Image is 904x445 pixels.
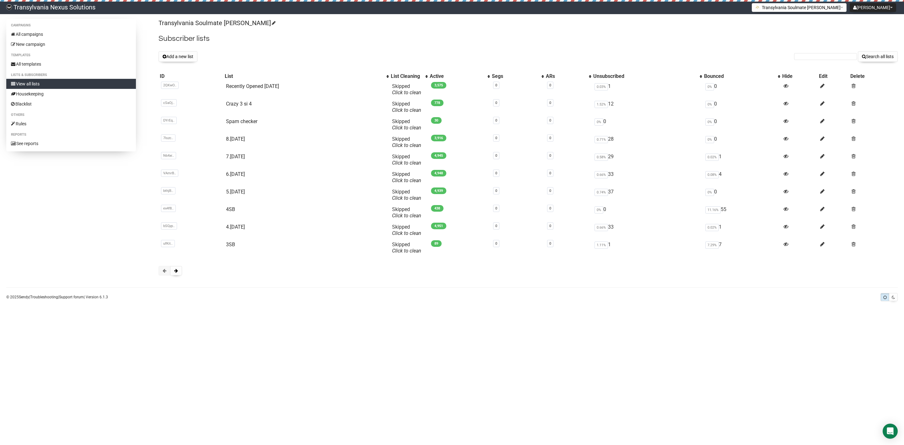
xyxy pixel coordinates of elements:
[592,239,702,257] td: 1
[392,83,421,95] span: Skipped
[705,171,719,178] span: 0.08%
[6,52,136,59] li: Templates
[703,151,781,169] td: 1
[495,206,497,210] a: 0
[226,206,235,212] a: 4SB
[592,133,702,151] td: 28
[595,224,608,231] span: 0.66%
[549,224,551,228] a: 0
[592,221,702,239] td: 33
[392,101,421,113] span: Skipped
[595,154,608,161] span: 0.58%
[161,117,177,124] span: DYrEq..
[226,189,245,195] a: 5.[DATE]
[392,171,421,183] span: Skipped
[6,71,136,79] li: Lists & subscribers
[6,59,136,69] a: All templates
[223,72,390,81] th: List: No sort applied, activate to apply an ascending sort
[161,222,177,230] span: bSGyp..
[705,83,714,90] span: 0%
[705,154,719,161] span: 0.02%
[159,33,898,44] h2: Subscriber lists
[160,73,222,79] div: ID
[495,189,497,193] a: 0
[161,240,175,247] span: ufKit..
[161,134,175,142] span: 7lszc..
[592,72,702,81] th: Unsubscribed: No sort applied, activate to apply an ascending sort
[392,154,421,166] span: Skipped
[703,169,781,186] td: 4
[858,51,898,62] button: Search all lists
[6,131,136,138] li: Reports
[549,101,551,105] a: 0
[818,72,849,81] th: Edit: No sort applied, sorting is disabled
[495,241,497,246] a: 0
[495,224,497,228] a: 0
[705,101,714,108] span: 0%
[6,22,136,29] li: Campaigns
[6,29,136,39] a: All campaigns
[392,177,421,183] a: Click to clean
[392,136,421,148] span: Skipped
[6,99,136,109] a: Blacklist
[226,101,252,107] a: Crazy 3 si 4
[703,221,781,239] td: 1
[19,295,29,299] a: Sendy
[781,72,818,81] th: Hide: No sort applied, sorting is disabled
[592,151,702,169] td: 29
[6,79,136,89] a: View all lists
[428,72,491,81] th: Active: No sort applied, activate to apply an ascending sort
[431,100,444,106] span: 778
[595,101,608,108] span: 1.52%
[549,83,551,87] a: 0
[592,116,702,133] td: 0
[226,154,245,160] a: 7.[DATE]
[491,72,545,81] th: Segs: No sort applied, activate to apply an ascending sort
[549,171,551,175] a: 0
[6,138,136,149] a: See reports
[549,206,551,210] a: 0
[705,189,714,196] span: 0%
[492,73,538,79] div: Segs
[6,4,12,10] img: 586cc6b7d8bc403f0c61b981d947c989
[595,206,603,214] span: 0%
[30,295,58,299] a: Troubleshooting
[161,205,176,212] span: ex4f8..
[549,189,551,193] a: 0
[595,189,608,196] span: 0.74%
[391,73,422,79] div: List Cleaning
[159,19,275,27] a: Transylvania Soulmate [PERSON_NAME]
[431,187,446,194] span: 4,939
[495,154,497,158] a: 0
[6,39,136,49] a: New campaign
[549,154,551,158] a: 0
[495,118,497,122] a: 0
[392,248,421,254] a: Click to clean
[392,189,421,201] span: Skipped
[592,98,702,116] td: 12
[392,195,421,201] a: Click to clean
[592,81,702,98] td: 1
[431,82,446,89] span: 3,575
[595,171,608,178] span: 0.66%
[392,224,421,236] span: Skipped
[392,241,421,254] span: Skipped
[161,170,178,177] span: VAmrB..
[6,294,108,301] p: © 2025 | | | Version 6.1.3
[392,213,421,219] a: Click to clean
[159,72,223,81] th: ID: No sort applied, sorting is disabled
[752,3,847,12] button: Transylvania Soulmate [PERSON_NAME]
[392,206,421,219] span: Skipped
[226,171,245,177] a: 6.[DATE]
[850,73,896,79] div: Delete
[495,83,497,87] a: 0
[850,3,896,12] button: [PERSON_NAME]
[431,152,446,159] span: 4,945
[705,136,714,143] span: 0%
[849,72,898,81] th: Delete: No sort applied, sorting is disabled
[592,204,702,221] td: 0
[226,241,235,247] a: 3SB
[705,118,714,126] span: 0%
[703,204,781,221] td: 55
[431,205,444,212] span: 438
